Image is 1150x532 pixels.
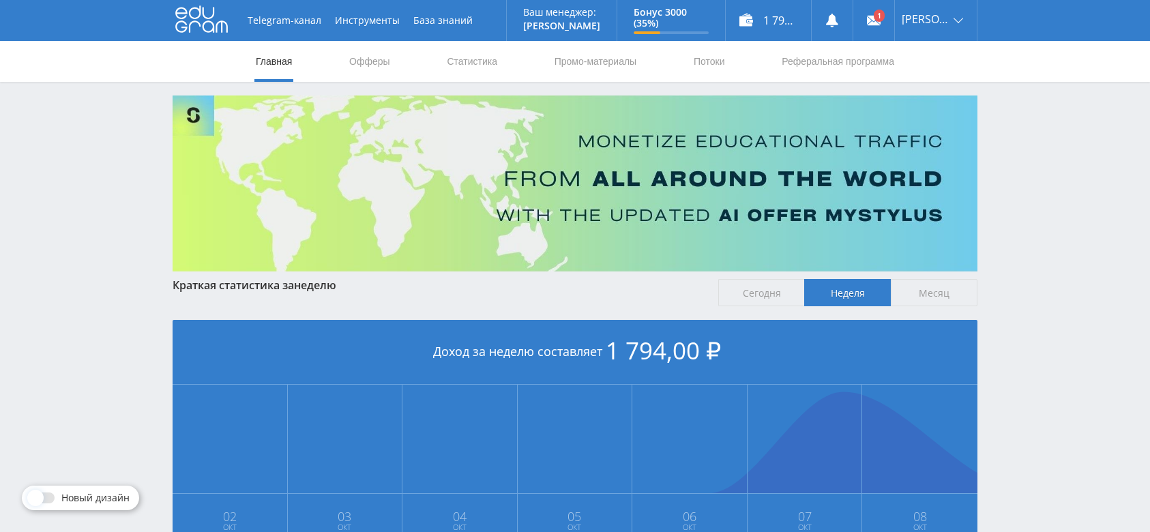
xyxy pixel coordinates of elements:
span: 07 [748,511,861,522]
a: Потоки [692,41,726,82]
span: 05 [518,511,632,522]
span: Новый дизайн [61,492,130,503]
span: [PERSON_NAME] [902,14,949,25]
a: Статистика [445,41,499,82]
span: 04 [403,511,516,522]
p: Ваш менеджер: [523,7,600,18]
img: Banner [173,95,977,271]
span: 03 [289,511,402,522]
span: 1 794,00 ₽ [606,334,721,366]
span: неделю [294,278,336,293]
span: Неделя [804,279,891,306]
a: Промо-материалы [553,41,638,82]
p: Бонус 3000 (35%) [634,7,709,29]
p: [PERSON_NAME] [523,20,600,31]
span: 06 [633,511,746,522]
span: Месяц [891,279,977,306]
div: Краткая статистика за [173,279,705,291]
a: Реферальная программа [780,41,896,82]
span: 02 [173,511,286,522]
div: Доход за неделю составляет [173,320,977,385]
span: Сегодня [718,279,805,306]
a: Офферы [348,41,392,82]
a: Главная [254,41,293,82]
span: 08 [863,511,977,522]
